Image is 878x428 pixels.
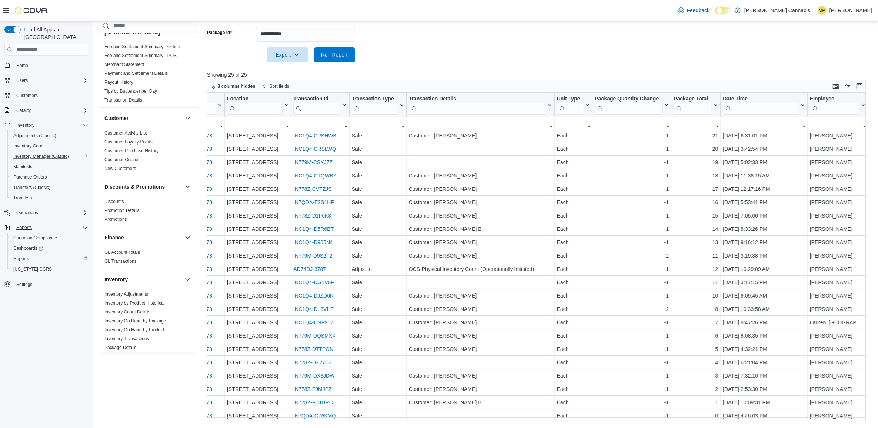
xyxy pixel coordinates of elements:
button: Discounts & Promotions [104,183,182,190]
a: Dashboards [10,244,46,253]
a: VQ4GM478 [185,133,212,139]
div: [PERSON_NAME] [810,185,865,193]
div: Sale [351,171,404,180]
button: Inventory Manager (Classic) [7,151,91,162]
a: Adjustments (Classic) [10,131,59,140]
div: Customer: [PERSON_NAME] [409,198,552,207]
div: - [557,122,590,130]
a: VQ4GM478 [185,173,212,179]
div: Customer: [PERSON_NAME] [409,211,552,220]
div: 15 [674,211,718,220]
div: Package Quantity Change [595,95,663,114]
div: Date Time [723,95,799,102]
span: Users [16,77,28,83]
a: Feedback [675,3,712,18]
div: Discounts & Promotions [99,197,198,227]
a: Package History [104,354,137,359]
a: VQ4GM478 [185,373,212,379]
button: [US_STATE] CCRS [7,264,91,274]
p: [PERSON_NAME] Cannabis [744,6,810,15]
span: Run Report [321,51,348,59]
a: Transfers (Classic) [10,183,53,192]
button: Customer [104,115,182,122]
h3: Customer [104,115,128,122]
div: Transaction Details [409,95,546,102]
a: Customer Purchase History [104,148,159,153]
a: Settings [13,280,35,289]
div: -1 [595,131,669,140]
button: Sort fields [259,82,292,91]
button: Catalog [13,106,34,115]
div: - [185,122,222,130]
span: Settings [13,279,88,289]
a: Inventory Count [10,142,48,150]
span: Inventory Count [10,142,88,150]
a: VQ4GM478 [185,146,212,152]
span: Sort fields [270,83,289,89]
button: Inventory [13,121,37,130]
div: -1 [595,185,669,193]
div: Location [227,95,283,102]
div: -1 [595,211,669,220]
a: New Customers [104,166,136,171]
p: [PERSON_NAME] [829,6,872,15]
a: IN778Z-D1F6K3 [293,213,331,219]
div: Package Total [674,95,712,114]
div: - [351,122,404,130]
span: Payout History [104,79,133,85]
nav: Complex example [4,57,88,309]
a: INC1Q4-D5R6BT [293,226,334,232]
span: Inventory [13,121,88,130]
button: Date Time [723,95,805,114]
div: [DATE] 3:42:54 PM [723,145,805,153]
button: Reports [13,223,35,232]
div: 18 [674,171,718,180]
img: Cova [15,7,48,14]
span: Customer Queue [104,157,138,163]
span: Payment and Settlement Details [104,70,168,76]
div: Package Quantity Change [595,95,663,102]
a: IN778Z-F9MJPZ [293,386,331,392]
div: Sale [351,211,404,220]
a: VQ4GM478 [185,239,212,245]
div: Sale [351,131,404,140]
div: Transaction Details [409,95,546,114]
a: VQ4GM478 [185,399,212,405]
span: Operations [13,208,88,217]
div: [DATE] 7:05:06 PM [723,211,805,220]
a: IN7QDA-G76KMQ [293,413,336,419]
a: Reports [10,254,32,263]
a: VQ4GM478 [185,346,212,352]
a: AD74DJ-3787 [293,266,326,272]
span: Feedback [687,7,710,14]
div: Unit Type [557,95,584,102]
label: Package Id [207,30,232,36]
a: INC1Q4-DNP907 [293,319,333,325]
button: Unit Type [557,95,590,114]
button: Users [13,76,31,85]
span: Inventory Manager (Classic) [10,152,88,161]
div: Transaction Type [351,95,398,102]
button: Transaction Details [409,95,552,114]
div: -1 [595,158,669,167]
div: [DATE] 11:38:15 AM [723,171,805,180]
h3: Finance [104,234,124,241]
button: Finance [183,233,192,242]
span: Washington CCRS [10,265,88,273]
a: VQ4GM478 [185,333,212,339]
a: Merchant Statement [104,62,144,67]
span: Promotions [104,216,127,222]
a: Inventory Adjustments [104,292,148,297]
span: Fee and Settlement Summary - Online [104,44,180,50]
a: INC1Q4-DG1V6F [293,279,334,285]
div: Each [557,158,590,167]
a: Canadian Compliance [10,233,60,242]
p: Showing 25 of 25 [207,71,872,79]
span: Customers [13,91,88,100]
div: Date Time [723,95,799,114]
span: Settings [16,282,32,288]
span: Transfers (Classic) [13,185,50,190]
span: Inventory Count [13,143,45,149]
div: 14 [674,225,718,233]
div: SKU [185,95,216,102]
